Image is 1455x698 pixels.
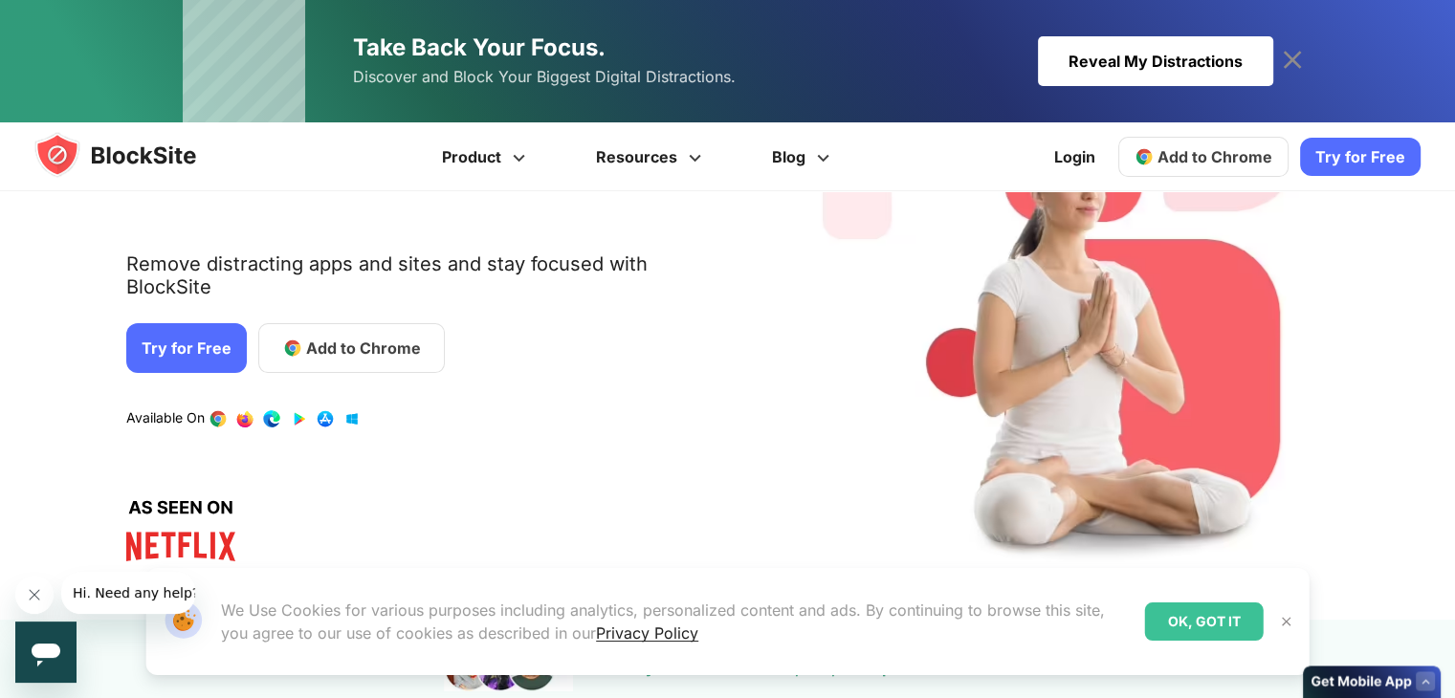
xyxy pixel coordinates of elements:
[409,122,563,191] a: Product
[306,337,421,360] span: Add to Chrome
[11,13,138,29] span: Hi. Need any help?
[1145,602,1264,641] div: OK, GOT IT
[221,599,1130,644] p: We Use Cookies for various purposes including analytics, personalized content and ads. By continu...
[353,63,736,91] span: Discover and Block Your Biggest Digital Distractions.
[126,252,737,314] text: Remove distracting apps and sites and stay focused with BlockSite
[739,122,868,191] a: Blog
[126,323,247,373] a: Try for Free
[1135,147,1154,166] img: chrome-icon.svg
[1274,609,1299,634] button: Close
[258,323,445,373] a: Add to Chrome
[1300,138,1421,176] a: Try for Free
[15,622,77,683] iframe: Button to launch messaging window
[1279,614,1294,629] img: Close
[353,33,606,61] span: Take Back Your Focus.
[563,122,739,191] a: Resources
[1038,36,1273,86] div: Reveal My Distractions
[15,576,54,614] iframe: Close message
[1118,137,1289,177] a: Add to Chrome
[61,572,195,614] iframe: Message from company
[596,623,698,643] a: Privacy Policy
[1157,147,1272,166] span: Add to Chrome
[126,409,205,428] text: Available On
[1043,134,1107,180] a: Login
[34,132,233,178] img: blocksite-icon.5d769676.svg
